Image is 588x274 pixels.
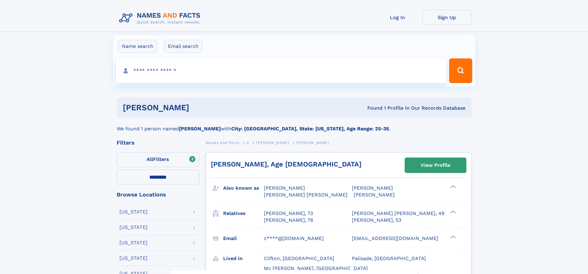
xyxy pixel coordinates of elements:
[352,255,426,261] span: Palisade, [GEOGRAPHIC_DATA]
[147,156,153,162] span: All
[119,225,148,230] div: [US_STATE]
[278,105,465,112] div: Found 1 Profile In Our Records Database
[119,240,148,245] div: [US_STATE]
[123,104,278,112] h1: [PERSON_NAME]
[264,255,334,261] span: Clifton, [GEOGRAPHIC_DATA]
[405,158,466,173] a: View Profile
[116,58,447,83] input: search input
[449,235,456,239] div: ❯
[246,139,249,146] a: O
[179,126,221,132] b: [PERSON_NAME]
[117,152,199,167] label: Filters
[164,40,202,53] label: Email search
[223,183,264,193] h3: Also known as
[223,208,264,219] h3: Relatives
[117,140,199,145] div: Filters
[119,209,148,214] div: [US_STATE]
[449,210,456,214] div: ❯
[264,217,313,224] a: [PERSON_NAME], 76
[449,185,456,189] div: ❯
[264,265,368,271] span: Mc [PERSON_NAME], [GEOGRAPHIC_DATA]
[264,185,305,191] span: [PERSON_NAME]
[352,185,393,191] span: [PERSON_NAME]
[206,139,240,146] a: Names and Facts
[264,210,313,217] a: [PERSON_NAME], 73
[449,58,472,83] button: Search Button
[373,10,422,25] a: Log In
[117,10,206,27] img: Logo Names and Facts
[117,192,199,197] div: Browse Locations
[352,235,438,241] span: [EMAIL_ADDRESS][DOMAIN_NAME]
[117,118,472,133] div: We found 1 person named with .
[422,10,472,25] a: Sign Up
[256,141,289,145] span: [PERSON_NAME]
[223,233,264,244] h3: Email
[296,141,329,145] span: [PERSON_NAME]
[256,139,289,146] a: [PERSON_NAME]
[223,253,264,264] h3: Lived in
[352,210,444,217] a: [PERSON_NAME] [PERSON_NAME], 49
[352,217,401,224] a: [PERSON_NAME], 53
[246,141,249,145] span: O
[119,256,148,261] div: [US_STATE]
[264,192,348,198] span: [PERSON_NAME] [PERSON_NAME]
[421,158,450,172] div: View Profile
[354,192,395,198] span: [PERSON_NAME]
[211,160,361,168] a: [PERSON_NAME], Age [DEMOGRAPHIC_DATA]
[231,126,389,132] b: City: [GEOGRAPHIC_DATA], State: [US_STATE], Age Range: 25-35
[118,40,157,53] label: Name search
